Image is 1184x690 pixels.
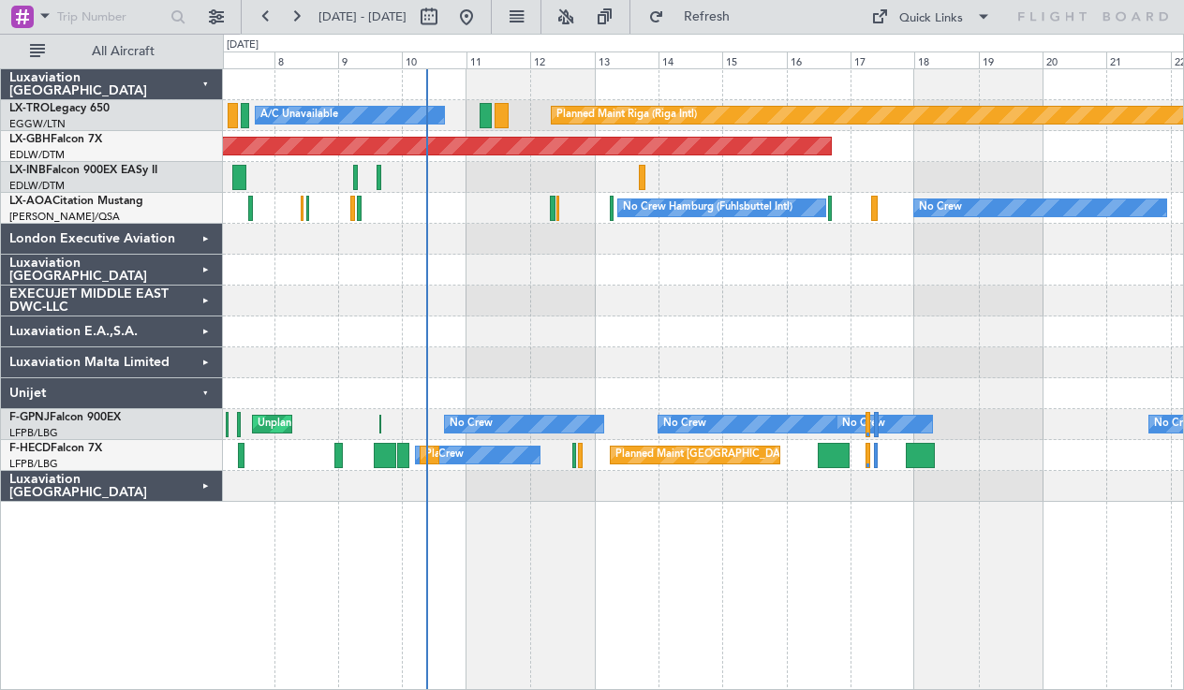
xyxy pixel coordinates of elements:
[1106,51,1170,68] div: 21
[663,410,706,438] div: No Crew
[668,10,747,23] span: Refresh
[851,51,914,68] div: 17
[210,51,274,68] div: 7
[9,148,65,162] a: EDLW/DTM
[9,443,51,454] span: F-HECD
[57,3,165,31] input: Trip Number
[425,441,720,469] div: Planned Maint [GEOGRAPHIC_DATA] ([GEOGRAPHIC_DATA])
[595,51,659,68] div: 13
[9,426,58,440] a: LFPB/LBG
[402,51,466,68] div: 10
[9,179,65,193] a: EDLW/DTM
[640,2,752,32] button: Refresh
[623,194,792,222] div: No Crew Hamburg (Fuhlsbuttel Intl)
[9,210,120,224] a: [PERSON_NAME]/QSA
[1043,51,1106,68] div: 20
[9,103,110,114] a: LX-TROLegacy 650
[659,51,722,68] div: 14
[9,117,66,131] a: EGGW/LTN
[49,45,198,58] span: All Aircraft
[450,410,493,438] div: No Crew
[421,441,464,469] div: No Crew
[274,51,338,68] div: 8
[227,37,259,53] div: [DATE]
[787,51,851,68] div: 16
[9,165,46,176] span: LX-INB
[9,443,102,454] a: F-HECDFalcon 7X
[338,51,402,68] div: 9
[9,165,157,176] a: LX-INBFalcon 900EX EASy II
[722,51,786,68] div: 15
[919,194,962,222] div: No Crew
[9,134,51,145] span: LX-GBH
[258,410,566,438] div: Unplanned Maint [GEOGRAPHIC_DATA] ([GEOGRAPHIC_DATA])
[979,51,1043,68] div: 19
[615,441,910,469] div: Planned Maint [GEOGRAPHIC_DATA] ([GEOGRAPHIC_DATA])
[9,412,121,423] a: F-GPNJFalcon 900EX
[466,51,530,68] div: 11
[318,8,407,25] span: [DATE] - [DATE]
[9,103,50,114] span: LX-TRO
[862,2,1000,32] button: Quick Links
[899,9,963,28] div: Quick Links
[9,196,143,207] a: LX-AOACitation Mustang
[530,51,594,68] div: 12
[260,101,338,129] div: A/C Unavailable
[9,134,102,145] a: LX-GBHFalcon 7X
[9,412,50,423] span: F-GPNJ
[914,51,978,68] div: 18
[842,410,885,438] div: No Crew
[21,37,203,66] button: All Aircraft
[9,196,52,207] span: LX-AOA
[9,457,58,471] a: LFPB/LBG
[556,101,697,129] div: Planned Maint Riga (Riga Intl)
